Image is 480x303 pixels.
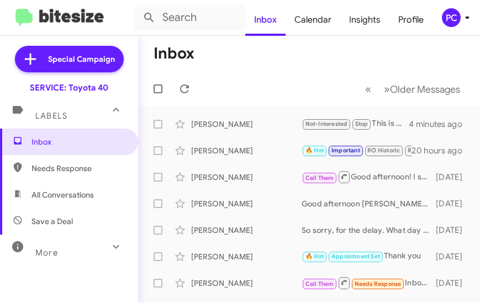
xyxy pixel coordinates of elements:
a: Profile [389,4,432,36]
div: [PERSON_NAME] [191,225,302,236]
div: Good afternoon! I saw that you gave us a call earlier and just wanted to check in to see if you w... [302,170,436,184]
span: Stop [355,120,368,127]
span: All Conversations [31,189,94,200]
div: Good afternoon [PERSON_NAME]! just a quick note, even if your vehicle isn’t showing as due, Toyot... [302,198,436,209]
span: Save a Deal [31,216,73,227]
div: [PERSON_NAME] [191,198,302,209]
div: Thank you [302,250,436,263]
span: 🔥 Hot [305,253,324,260]
div: [PERSON_NAME] [191,145,302,156]
a: Calendar [286,4,340,36]
span: RO Responded Historic [408,147,474,154]
a: Special Campaign [15,46,124,72]
div: [DATE] [436,251,471,262]
span: Appointment Set [331,253,380,260]
a: Insights [340,4,389,36]
div: 4 minutes ago [409,119,471,130]
span: Inbox [31,136,125,147]
div: SERVICE: Toyota 40 [30,82,108,93]
span: « [365,82,371,96]
div: 20 hours ago [412,145,471,156]
div: [DATE] [436,225,471,236]
div: PC [442,8,461,27]
span: Special Campaign [48,54,115,65]
span: Labels [35,111,67,121]
div: Inbound Call [302,276,436,290]
span: Call Them [305,174,334,182]
span: Needs Response [31,163,125,174]
div: [DATE] [436,198,471,209]
div: [PERSON_NAME] [191,278,302,289]
input: Search [134,4,245,31]
div: Hey [PERSON_NAME], so my car needs oil change can I come now if there is availability? [302,144,412,157]
span: Needs Response [355,280,402,288]
button: Previous [358,78,378,100]
div: [PERSON_NAME] [191,119,302,130]
div: [PERSON_NAME] [191,172,302,183]
div: This is [PERSON_NAME] with Ourisman Toyota 40. [302,118,409,130]
nav: Page navigation example [359,78,467,100]
span: Older Messages [390,83,460,95]
button: PC [432,8,468,27]
button: Next [377,78,467,100]
div: [DATE] [436,172,471,183]
div: So sorry, for the delay. What day and time would you like to come in? [302,225,436,236]
span: Important [331,147,360,154]
span: Not-Interested [305,120,348,127]
h1: Inbox [154,45,194,62]
span: More [35,248,58,258]
span: Call Them [305,280,334,288]
div: [DATE] [436,278,471,289]
a: Inbox [245,4,286,36]
div: [PERSON_NAME] [191,251,302,262]
span: » [384,82,390,96]
span: RO Historic [367,147,400,154]
span: 🔥 Hot [305,147,324,154]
